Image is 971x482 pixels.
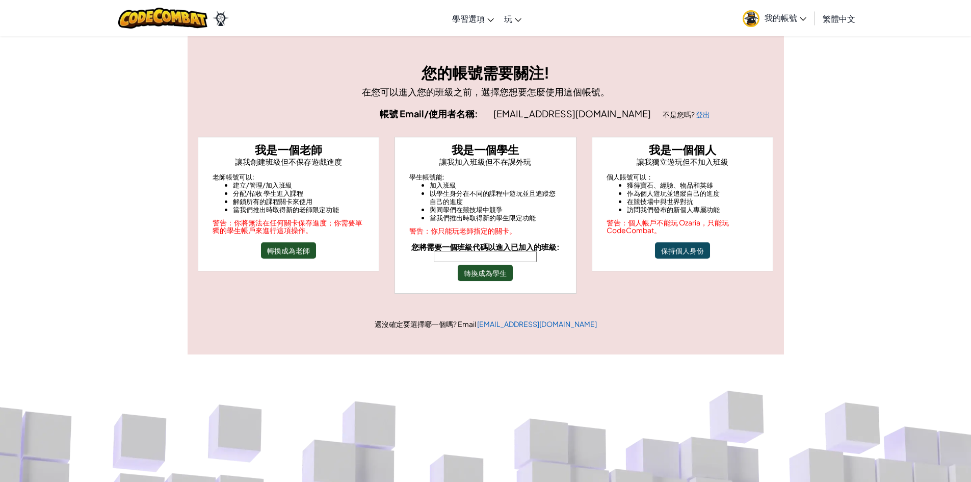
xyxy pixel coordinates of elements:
a: [EMAIL_ADDRESS][DOMAIN_NAME] [477,319,597,328]
a: 我的帳號 [738,2,811,34]
img: avatar [743,10,759,27]
li: 與同學們在競技場中競爭 [430,206,562,214]
p: 讓我創建班級但不保存遊戲進度 [202,158,375,166]
a: 登出 [696,110,710,119]
span: 還沒確定要選擇哪一個嗎? Email [375,319,477,328]
strong: 我是一個個人 [649,142,716,157]
div: 警告：你將無法在任何關卡保存進度；你需要單獨的學生帳戶來進行這項操作。 [213,219,365,234]
span: 繁體中文 [823,13,855,24]
strong: 我是一個老師 [255,142,322,157]
span: 我的帳號 [765,12,806,23]
button: 轉換成為老師 [261,242,316,259]
img: Ozaria [213,11,229,26]
li: 以學生身分在不同的課程中遊玩並且追蹤您自己的進度 [430,189,562,206]
li: 當我們推出時取得新的學生限定功能 [430,214,562,222]
li: 獲得寶石、經驗、物品和英雄 [627,181,759,189]
div: 警告：個人帳戶不能玩 Ozaria，只能玩 CodeCombat。 [607,219,759,234]
li: 當我們推出時取得新的老師限定功能 [233,206,365,214]
li: 在競技場中與世界對抗 [627,197,759,206]
div: 老師帳號可以: [213,173,365,181]
span: [EMAIL_ADDRESS][DOMAIN_NAME] [493,108,652,119]
input: 您將需要一個班級代碼以進入已加入的班級: [434,251,537,262]
p: 在您可以進入您的班級之前，選擇您想要怎麼使用這個帳號。 [198,84,774,99]
button: 保持個人身份 [655,242,710,259]
strong: 我是一個學生 [452,142,519,157]
p: 讓我獨立遊玩但不加入班級 [596,158,769,166]
a: 玩 [499,5,527,32]
div: 學生帳號能: [409,173,562,181]
div: 警告：你只能玩老師指定的關卡。 [409,227,562,235]
span: 不是您嗎? [663,110,696,119]
button: 轉換成為學生 [458,265,513,281]
li: 分配/招收 學生進入課程 [233,189,365,197]
a: 學習選項 [447,5,499,32]
li: 建立/管理/加入班級 [233,181,365,189]
img: CodeCombat logo [118,8,207,29]
div: 個人賬號可以： [607,173,759,181]
p: 讓我加入班級但不在課外玩 [399,158,572,166]
span: 學習選項 [452,13,485,24]
li: 訪問我們發布的新個人專屬功能 [627,206,759,214]
h3: 您的帳號需要關注! [198,61,774,84]
span: 您將需要一個班級代碼以進入已加入的班級: [411,242,560,251]
strong: 帳號 Email/使用者名稱: [380,108,478,119]
li: 加入班級 [430,181,562,189]
a: 繁體中文 [818,5,860,32]
li: 作為個人遊玩並追蹤自己的進度 [627,189,759,197]
li: 解鎖所有的課程關卡來使用 [233,197,365,206]
span: 玩 [504,13,512,24]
